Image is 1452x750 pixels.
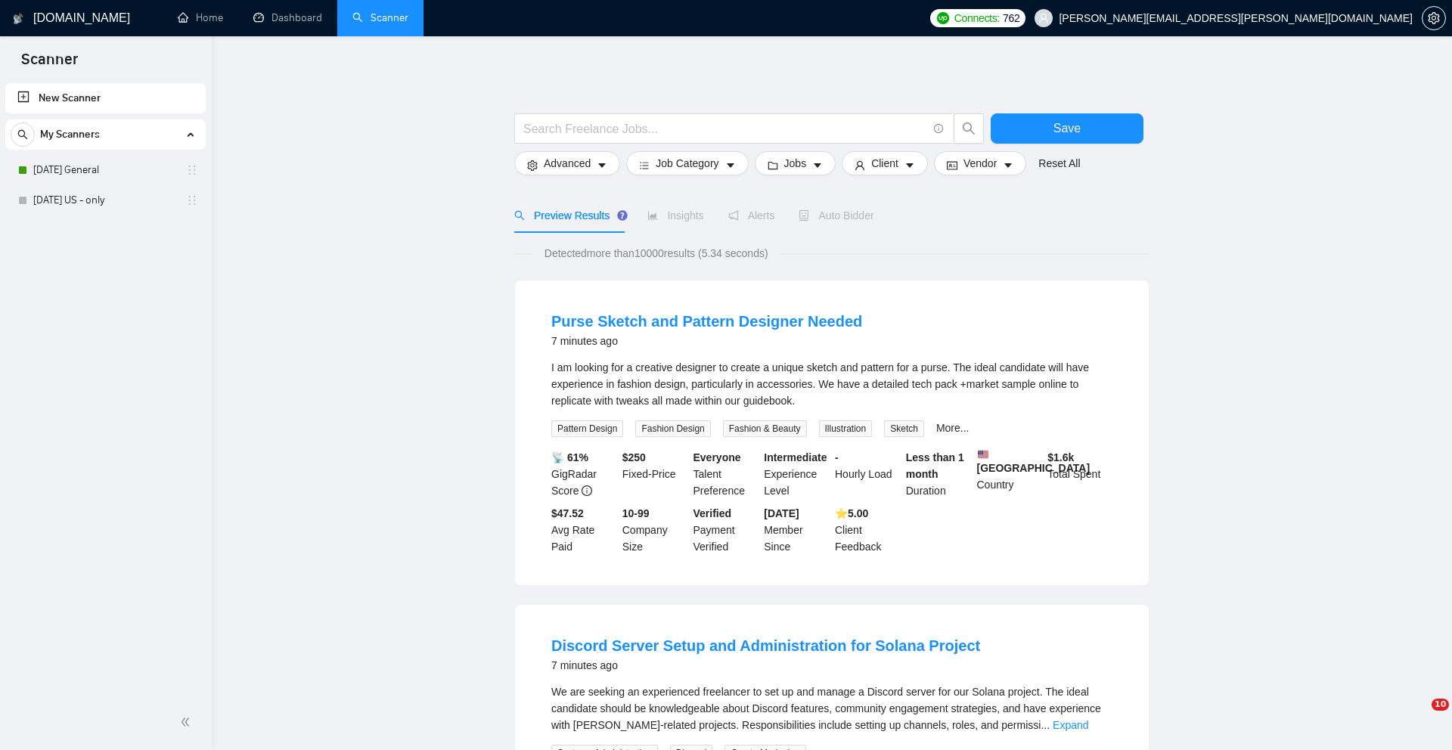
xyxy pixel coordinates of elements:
span: Alerts [728,209,775,222]
span: info-circle [582,485,592,496]
span: info-circle [934,124,944,134]
img: upwork-logo.png [937,12,949,24]
b: 📡 61% [551,451,588,463]
span: Jobs [784,155,807,172]
button: barsJob Categorycaret-down [626,151,748,175]
button: folderJobscaret-down [755,151,836,175]
a: Purse Sketch and Pattern Designer Needed [551,313,862,330]
span: robot [799,210,809,221]
a: [DATE] US - only [33,185,177,215]
span: Advanced [544,155,591,172]
div: 7 minutes ago [551,656,980,674]
span: Pattern Design [551,420,623,437]
b: Verified [693,507,732,519]
span: Auto Bidder [799,209,873,222]
span: Connects: [954,10,1000,26]
div: Country [974,449,1045,499]
span: user [855,160,865,171]
a: Discord Server Setup and Administration for Solana Project [551,637,980,654]
iframe: Intercom live chat [1401,699,1437,735]
b: [DATE] [764,507,799,519]
a: New Scanner [17,83,194,113]
span: We are seeking an experienced freelancer to set up and manage a Discord server for our Solana pro... [551,686,1101,731]
span: Client [871,155,898,172]
span: setting [527,160,538,171]
b: $47.52 [551,507,584,519]
div: Client Feedback [832,505,903,555]
img: logo [13,7,23,31]
span: Fashion & Beauty [723,420,807,437]
span: double-left [180,714,195,730]
a: searchScanner [352,11,408,24]
span: Job Category [656,155,718,172]
button: Save [991,113,1143,144]
a: setting [1422,12,1446,24]
span: search [514,210,525,221]
a: dashboardDashboard [253,11,322,24]
div: Member Since [761,505,832,555]
a: Expand [1053,719,1088,731]
div: Payment Verified [690,505,762,555]
span: Save [1053,119,1081,138]
span: Preview Results [514,209,623,222]
span: ... [1041,719,1050,731]
span: setting [1423,12,1445,24]
span: Sketch [884,420,924,437]
span: caret-down [904,160,915,171]
span: area-chart [647,210,658,221]
span: idcard [947,160,957,171]
a: homeHome [178,11,223,24]
div: I am looking for a creative designer to create a unique sketch and pattern for a purse. The ideal... [551,359,1112,409]
span: search [954,122,983,135]
span: Fashion Design [635,420,710,437]
div: Hourly Load [832,449,903,499]
b: $ 1.6k [1047,451,1074,463]
b: ⭐️ 5.00 [835,507,868,519]
div: We are seeking an experienced freelancer to set up and manage a Discord server for our Solana pro... [551,683,1112,733]
button: idcardVendorcaret-down [934,151,1026,175]
span: caret-down [725,160,736,171]
a: [DATE] General [33,155,177,185]
span: search [11,129,34,140]
span: Scanner [9,48,90,80]
b: Intermediate [764,451,827,463]
li: New Scanner [5,83,206,113]
span: Vendor [963,155,997,172]
span: notification [728,210,739,221]
button: settingAdvancedcaret-down [514,151,620,175]
div: Tooltip anchor [616,209,629,222]
b: [GEOGRAPHIC_DATA] [977,449,1091,474]
div: Talent Preference [690,449,762,499]
span: My Scanners [40,119,100,150]
span: 762 [1003,10,1019,26]
button: userClientcaret-down [842,151,928,175]
a: More... [936,422,970,434]
span: Detected more than 10000 results (5.34 seconds) [534,245,779,262]
div: Avg Rate Paid [548,505,619,555]
a: Reset All [1038,155,1080,172]
b: 10-99 [622,507,650,519]
span: caret-down [812,160,823,171]
b: Less than 1 month [906,451,964,480]
div: Total Spent [1044,449,1115,499]
div: Fixed-Price [619,449,690,499]
li: My Scanners [5,119,206,215]
span: user [1038,13,1049,23]
span: bars [639,160,650,171]
div: GigRadar Score [548,449,619,499]
img: 🇺🇸 [978,449,988,460]
b: Everyone [693,451,741,463]
button: setting [1422,6,1446,30]
div: 7 minutes ago [551,332,862,350]
span: Illustration [819,420,873,437]
span: folder [768,160,778,171]
span: caret-down [597,160,607,171]
b: $ 250 [622,451,646,463]
div: Experience Level [761,449,832,499]
b: - [835,451,839,463]
div: Company Size [619,505,690,555]
button: search [11,122,35,147]
span: holder [186,194,198,206]
div: Duration [903,449,974,499]
span: holder [186,164,198,176]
